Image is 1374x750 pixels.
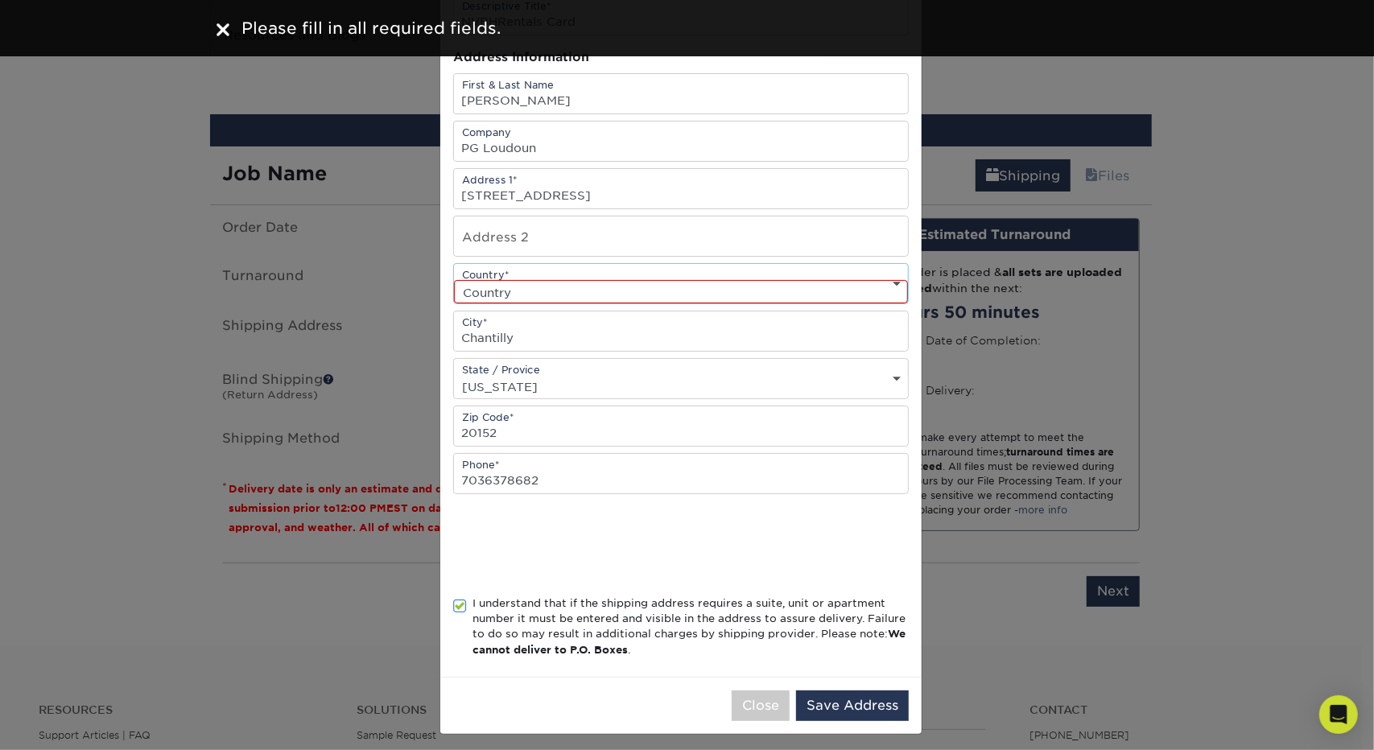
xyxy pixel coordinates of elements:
iframe: reCAPTCHA [453,513,698,576]
div: I understand that if the shipping address requires a suite, unit or apartment number it must be e... [472,595,909,658]
div: Open Intercom Messenger [1319,695,1358,734]
button: Save Address [796,690,909,721]
button: Close [732,690,790,721]
span: Please fill in all required fields. [242,19,501,38]
b: We cannot deliver to P.O. Boxes [472,628,906,655]
img: close [217,23,229,36]
div: Address Information [453,48,909,67]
